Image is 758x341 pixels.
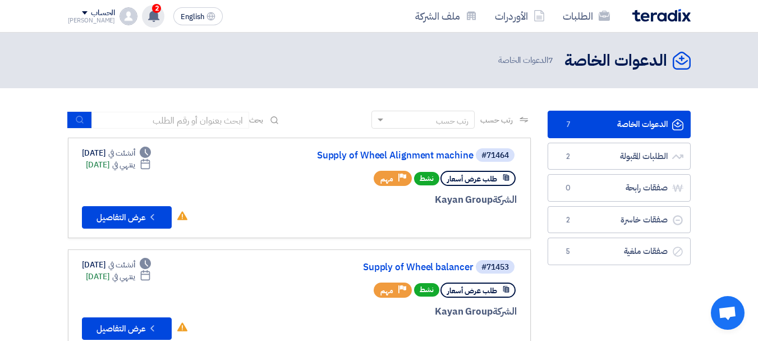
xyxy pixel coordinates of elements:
[548,54,553,66] span: 7
[380,285,393,296] span: مهم
[86,271,151,283] div: [DATE]
[562,246,575,257] span: 5
[86,159,151,171] div: [DATE]
[91,8,115,18] div: الحساب
[68,17,116,24] div: [PERSON_NAME]
[548,143,691,170] a: الطلبات المقبولة2
[249,114,264,126] span: بحث
[493,193,517,207] span: الشركة
[711,296,745,330] div: Open chat
[92,112,249,129] input: ابحث بعنوان أو رقم الطلب
[562,119,575,130] span: 7
[108,147,135,159] span: أنشئت في
[247,304,517,319] div: Kayan Group
[82,259,151,271] div: [DATE]
[548,174,691,202] a: صفقات رابحة0
[181,13,204,21] span: English
[498,54,555,67] span: الدعوات الخاصة
[152,4,161,13] span: 2
[380,174,393,184] span: مهم
[632,9,691,22] img: Teradix logo
[548,206,691,234] a: صفقات خاسرة2
[493,304,517,319] span: الشركة
[247,193,517,207] div: Kayan Group
[249,262,474,272] a: Supply of Wheel balancer
[562,215,575,226] span: 2
[436,115,468,127] div: رتب حسب
[562,183,575,194] span: 0
[564,50,667,72] h2: الدعوات الخاصة
[414,172,439,185] span: نشط
[249,151,474,161] a: Supply of Wheel Alignment machine
[120,7,137,25] img: profile_test.png
[447,174,497,184] span: طلب عرض أسعار
[173,7,223,25] button: English
[82,206,172,229] button: عرض التفاصيل
[112,159,135,171] span: ينتهي في
[82,147,151,159] div: [DATE]
[406,3,486,29] a: ملف الشركة
[414,283,439,297] span: نشط
[480,114,512,126] span: رتب حسب
[82,317,172,340] button: عرض التفاصيل
[108,259,135,271] span: أنشئت في
[548,111,691,138] a: الدعوات الخاصة7
[481,263,509,271] div: #71453
[447,285,497,296] span: طلب عرض أسعار
[554,3,619,29] a: الطلبات
[481,152,509,160] div: #71464
[112,271,135,283] span: ينتهي في
[486,3,554,29] a: الأوردرات
[562,151,575,162] span: 2
[548,238,691,265] a: صفقات ملغية5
